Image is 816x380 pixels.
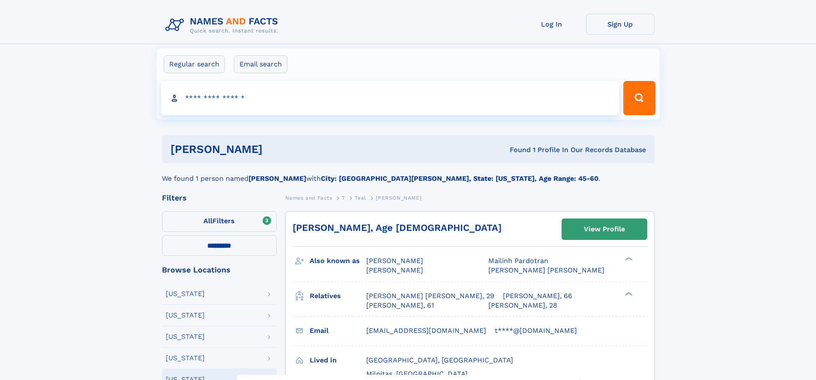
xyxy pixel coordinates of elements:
[310,254,366,268] h3: Also known as
[161,81,620,115] input: search input
[248,174,306,183] b: [PERSON_NAME]
[293,222,502,233] a: [PERSON_NAME], Age [DEMOGRAPHIC_DATA]
[623,256,633,262] div: ❯
[203,217,212,225] span: All
[162,194,277,202] div: Filters
[623,291,633,296] div: ❯
[366,266,423,274] span: [PERSON_NAME]
[386,145,646,155] div: Found 1 Profile In Our Records Database
[503,291,572,301] a: [PERSON_NAME], 66
[310,353,366,368] h3: Lived in
[166,312,205,319] div: [US_STATE]
[234,55,287,73] label: Email search
[166,333,205,340] div: [US_STATE]
[376,195,421,201] span: [PERSON_NAME]
[623,81,655,115] button: Search Button
[366,257,423,265] span: [PERSON_NAME]
[366,326,486,335] span: [EMAIL_ADDRESS][DOMAIN_NAME]
[285,192,332,203] a: Names and Facts
[164,55,225,73] label: Regular search
[517,14,586,35] a: Log In
[586,14,655,35] a: Sign Up
[366,356,513,364] span: [GEOGRAPHIC_DATA], [GEOGRAPHIC_DATA]
[166,355,205,362] div: [US_STATE]
[321,174,598,183] b: City: [GEOGRAPHIC_DATA][PERSON_NAME], State: [US_STATE], Age Range: 45-60
[488,257,548,265] span: Mailinh Pardotran
[355,192,366,203] a: Teal
[166,290,205,297] div: [US_STATE]
[488,266,604,274] span: [PERSON_NAME] [PERSON_NAME]
[162,211,277,232] label: Filters
[366,301,434,310] a: [PERSON_NAME], 61
[366,291,494,301] a: [PERSON_NAME] [PERSON_NAME], 29
[162,14,285,37] img: Logo Names and Facts
[488,301,557,310] a: [PERSON_NAME], 28
[342,192,345,203] a: T
[162,163,655,184] div: We found 1 person named with .
[162,266,277,274] div: Browse Locations
[366,370,468,378] span: Milpitas, [GEOGRAPHIC_DATA]
[310,323,366,338] h3: Email
[584,219,625,239] div: View Profile
[310,289,366,303] h3: Relatives
[355,195,366,201] span: Teal
[170,144,386,155] h1: [PERSON_NAME]
[562,219,647,239] a: View Profile
[342,195,345,201] span: T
